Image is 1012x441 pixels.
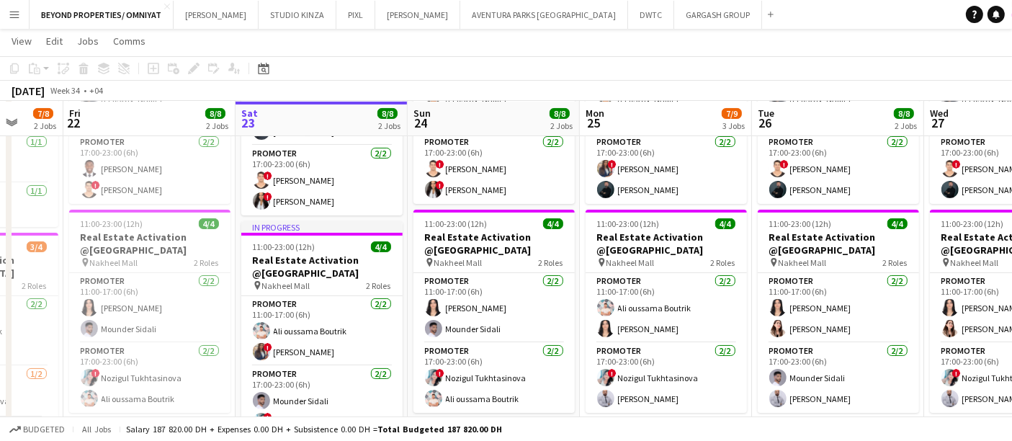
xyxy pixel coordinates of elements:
span: Jobs [77,35,99,48]
span: 27 [928,115,949,131]
span: ! [780,160,789,169]
span: ! [436,369,444,378]
app-card-role: Promoter2/211:00-17:00 (6h)Ali oussama Boutrik![PERSON_NAME] [241,296,403,366]
app-card-role: Promoter2/211:00-17:00 (6h)[PERSON_NAME]Mounder Sidali [69,273,230,343]
span: Sat [241,107,258,120]
span: Nakheel Mall [434,257,483,268]
button: AVENTURA PARKS [GEOGRAPHIC_DATA] [460,1,628,29]
span: 8/8 [377,108,398,119]
span: 22 [67,115,81,131]
span: 4/4 [199,218,219,229]
span: Budgeted [23,424,65,435]
span: 2 Roles [22,280,47,291]
span: 2 Roles [711,257,735,268]
span: ! [952,369,961,378]
span: 2 Roles [194,257,219,268]
span: View [12,35,32,48]
span: Comms [113,35,145,48]
div: 2 Jobs [378,120,400,131]
span: 8/8 [550,108,570,119]
h3: Real Estate Activation @[GEOGRAPHIC_DATA] [69,231,230,257]
span: 25 [583,115,604,131]
span: Edit [46,35,63,48]
button: DWTC [628,1,674,29]
app-card-role: Promoter2/217:00-23:00 (6h)![PERSON_NAME]![PERSON_NAME] [241,146,403,215]
span: 11:00-23:00 (12h) [769,218,832,229]
span: 11:00-23:00 (12h) [941,218,1004,229]
h3: Real Estate Activation @[GEOGRAPHIC_DATA] [586,231,747,257]
div: 2 Jobs [34,120,56,131]
div: [DATE] [12,84,45,98]
div: 2 Jobs [206,120,228,131]
h3: Real Estate Activation @[GEOGRAPHIC_DATA] [241,254,403,280]
app-card-role: Promoter2/217:00-23:00 (6h)!Nozigul Tukhtasinova[PERSON_NAME] [586,343,747,413]
span: ! [608,160,617,169]
button: [PERSON_NAME] [174,1,259,29]
span: 8/8 [205,108,225,119]
button: STUDIO KINZA [259,1,336,29]
span: 7/8 [33,108,53,119]
button: PIXL [336,1,375,29]
span: 11:00-23:00 (12h) [253,241,315,252]
button: Budgeted [7,422,67,437]
span: 2 Roles [883,257,908,268]
app-card-role: Promoter2/211:00-17:00 (6h)[PERSON_NAME]Mounder Sidali [413,273,575,343]
app-job-card: 11:00-23:00 (12h)4/4Real Estate Activation @[GEOGRAPHIC_DATA] Nakheel Mall2 RolesPromoter2/211:00... [758,210,919,413]
h3: Real Estate Activation @[GEOGRAPHIC_DATA] [758,231,919,257]
span: Wed [930,107,949,120]
app-job-card: In progress11:00-23:00 (12h)4/4Real Estate Activation @[GEOGRAPHIC_DATA] Nakheel Mall2 RolesPromo... [241,221,403,435]
span: ! [436,181,444,190]
button: [PERSON_NAME] [375,1,460,29]
div: 2 Jobs [550,120,573,131]
span: Mon [586,107,604,120]
span: 11:00-23:00 (12h) [425,218,488,229]
a: View [6,32,37,50]
span: 26 [756,115,774,131]
div: 2 Jobs [895,120,917,131]
span: 8/8 [894,108,914,119]
h3: Real Estate Activation @[GEOGRAPHIC_DATA] [413,231,575,257]
app-card-role: Promoter2/217:00-23:00 (6h)![PERSON_NAME]![PERSON_NAME] [413,134,575,204]
div: 3 Jobs [722,120,745,131]
app-card-role: Promoter2/211:00-17:00 (6h)[PERSON_NAME][PERSON_NAME] [758,273,919,343]
app-job-card: 11:00-23:00 (12h)4/4Real Estate Activation @[GEOGRAPHIC_DATA] Nakheel Mall2 RolesPromoter2/211:00... [586,210,747,413]
span: 7/9 [722,108,742,119]
span: 4/4 [371,241,391,252]
app-card-role: Promoter2/217:00-23:00 (6h)Mounder Sidali[PERSON_NAME] [758,343,919,413]
span: ! [264,343,272,352]
span: Sun [413,107,431,120]
div: In progress [241,221,403,233]
a: Edit [40,32,68,50]
app-job-card: 11:00-23:00 (12h)4/4Real Estate Activation @[GEOGRAPHIC_DATA] Nakheel Mall2 RolesPromoter2/211:00... [69,210,230,413]
span: All jobs [79,424,114,435]
app-card-role: Promoter2/211:00-17:00 (6h)Ali oussama Boutrik[PERSON_NAME] [586,273,747,343]
app-card-role: Promoter2/217:00-23:00 (6h)!Nozigul TukhtasinovaAli oussama Boutrik [413,343,575,413]
span: 11:00-23:00 (12h) [81,218,143,229]
span: 24 [411,115,431,131]
span: ! [91,369,100,378]
span: Tue [758,107,774,120]
span: ! [264,171,272,180]
span: Fri [69,107,81,120]
div: +04 [89,85,103,96]
span: Week 34 [48,85,84,96]
app-card-role: Promoter2/217:00-23:00 (6h)![PERSON_NAME][PERSON_NAME] [586,134,747,204]
span: Nakheel Mall [951,257,999,268]
span: Nakheel Mall [606,257,655,268]
span: 4/4 [543,218,563,229]
button: GARGASH GROUP [674,1,762,29]
span: Nakheel Mall [262,280,310,291]
span: 11:00-23:00 (12h) [597,218,660,229]
div: Salary 187 820.00 DH + Expenses 0.00 DH + Subsistence 0.00 DH = [126,424,502,435]
span: ! [436,160,444,169]
a: Jobs [71,32,104,50]
a: Comms [107,32,151,50]
app-card-role: Promoter2/217:00-23:00 (6h)[PERSON_NAME]![PERSON_NAME] [69,134,230,204]
span: ! [91,181,100,190]
span: ! [264,192,272,201]
span: Nakheel Mall [90,257,138,268]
